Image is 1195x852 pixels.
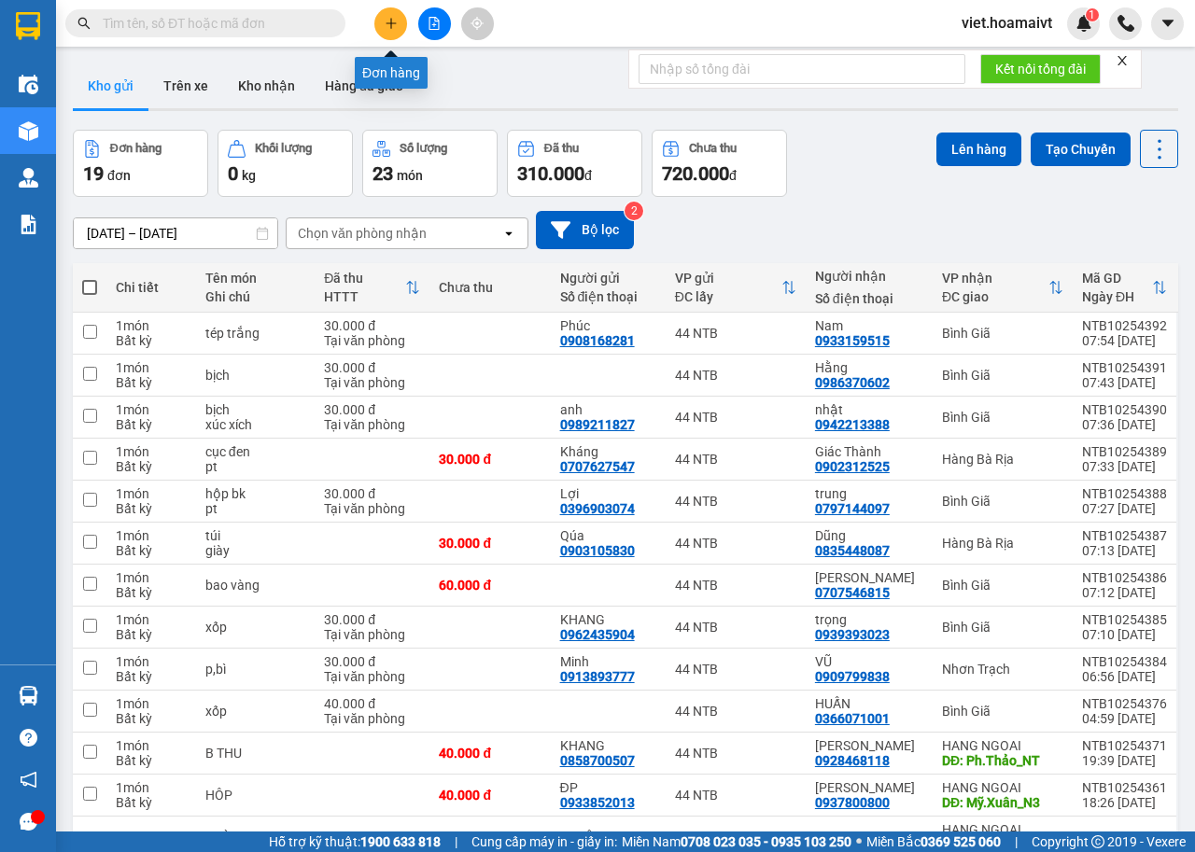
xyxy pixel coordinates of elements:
[675,271,781,286] div: VP gửi
[815,375,890,390] div: 0986370602
[815,318,923,333] div: Nam
[324,333,420,348] div: Tại văn phòng
[1082,738,1167,753] div: NTB10254371
[116,753,187,768] div: Bất kỳ
[20,771,37,789] span: notification
[397,168,423,183] span: món
[228,162,238,185] span: 0
[255,142,312,155] div: Khối lượng
[1160,15,1176,32] span: caret-down
[116,711,187,726] div: Bất kỳ
[116,669,187,684] div: Bất kỳ
[77,17,91,30] span: search
[205,830,305,845] div: THÙNG LY
[942,822,1063,837] div: HANG NGOAI
[471,831,617,852] span: Cung cấp máy in - giấy in:
[205,444,305,459] div: cục đen
[1075,15,1092,32] img: icon-new-feature
[1073,263,1176,313] th: Toggle SortBy
[942,368,1063,383] div: Bình Giã
[324,669,420,684] div: Tại văn phòng
[205,326,305,341] div: tép trắng
[324,696,420,711] div: 40.000 đ
[815,780,923,795] div: Minh Thân
[815,795,890,810] div: 0937800800
[1151,7,1184,40] button: caret-down
[205,486,305,501] div: hộp bk
[675,536,796,551] div: 44 NTB
[205,402,305,417] div: bịch
[205,271,305,286] div: Tên món
[205,543,305,558] div: giày
[689,142,737,155] div: Chưa thu
[324,612,420,627] div: 30.000 đ
[560,333,635,348] div: 0908168281
[1082,696,1167,711] div: NTB10254376
[815,696,923,711] div: HUẤN
[116,360,187,375] div: 1 món
[544,142,579,155] div: Đã thu
[1082,543,1167,558] div: 07:13 [DATE]
[315,263,429,313] th: Toggle SortBy
[560,830,656,845] div: QUYÊN
[560,654,656,669] div: Minh
[942,452,1063,467] div: Hàng Bà Rịa
[461,7,494,40] button: aim
[116,627,187,642] div: Bất kỳ
[815,627,890,642] div: 0939393023
[622,831,851,852] span: Miền Nam
[921,834,1001,849] strong: 0369 525 060
[815,501,890,516] div: 0797144097
[1082,780,1167,795] div: NTB10254361
[205,289,305,304] div: Ghi chú
[205,578,305,593] div: bao vàng
[116,654,187,669] div: 1 món
[1082,501,1167,516] div: 07:27 [DATE]
[1082,375,1167,390] div: 07:43 [DATE]
[455,831,457,852] span: |
[560,543,635,558] div: 0903105830
[1082,585,1167,600] div: 07:12 [DATE]
[1082,711,1167,726] div: 04:59 [DATE]
[324,289,405,304] div: HTTT
[1082,795,1167,810] div: 18:26 [DATE]
[652,130,787,197] button: Chưa thu720.000đ
[675,326,796,341] div: 44 NTB
[74,218,277,248] input: Select a date range.
[1082,444,1167,459] div: NTB10254389
[439,746,541,761] div: 40.000 đ
[205,704,305,719] div: xốp
[418,7,451,40] button: file-add
[324,375,420,390] div: Tại văn phòng
[942,578,1063,593] div: Bình Giã
[675,620,796,635] div: 44 NTB
[116,444,187,459] div: 1 món
[675,788,796,803] div: 44 NTB
[439,280,541,295] div: Chưa thu
[324,501,420,516] div: Tại văn phòng
[501,226,516,241] svg: open
[1082,753,1167,768] div: 19:39 [DATE]
[560,780,656,795] div: ĐP
[815,417,890,432] div: 0942213388
[20,813,37,831] span: message
[1116,54,1129,67] span: close
[324,271,405,286] div: Đã thu
[1082,669,1167,684] div: 06:56 [DATE]
[116,830,187,845] div: 3 món
[1082,417,1167,432] div: 07:36 [DATE]
[560,402,656,417] div: anh
[675,452,796,467] div: 44 NTB
[936,133,1021,166] button: Lên hàng
[439,536,541,551] div: 30.000 đ
[995,59,1086,79] span: Kết nối tổng đài
[73,130,208,197] button: Đơn hàng19đơn
[19,686,38,705] img: warehouse-icon
[1082,402,1167,417] div: NTB10254390
[1082,627,1167,642] div: 07:10 [DATE]
[439,578,541,593] div: 60.000 đ
[116,738,187,753] div: 1 món
[19,215,38,234] img: solution-icon
[116,417,187,432] div: Bất kỳ
[560,753,635,768] div: 0858700507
